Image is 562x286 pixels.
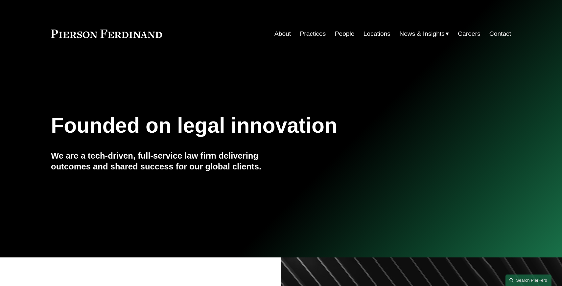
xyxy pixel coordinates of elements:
[505,275,551,286] a: Search this site
[51,114,434,138] h1: Founded on legal innovation
[51,150,281,172] h4: We are a tech-driven, full-service law firm delivering outcomes and shared success for our global...
[363,28,390,40] a: Locations
[489,28,511,40] a: Contact
[274,28,291,40] a: About
[300,28,326,40] a: Practices
[399,28,445,40] span: News & Insights
[335,28,355,40] a: People
[399,28,449,40] a: folder dropdown
[458,28,480,40] a: Careers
